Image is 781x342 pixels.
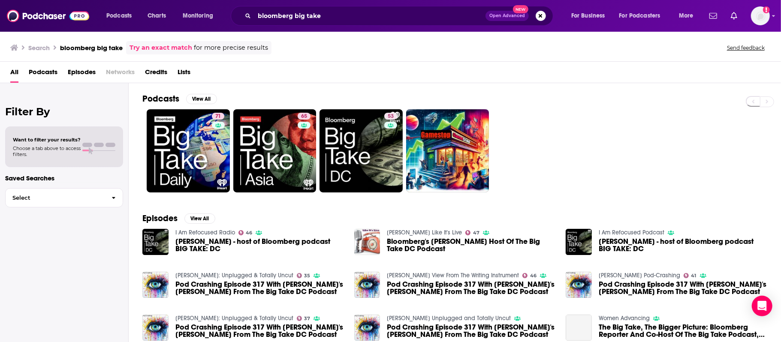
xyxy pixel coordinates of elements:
[522,273,537,278] a: 46
[387,281,555,295] a: Pod Crashing Episode 317 With Bloomberg's Saleha Mohsin From The Big Take DC Podcast
[5,188,123,207] button: Select
[186,94,217,104] button: View All
[387,272,519,279] a: Arroe Collins View From The Writing Instrument
[599,229,664,236] a: I Am Refocused Podcast
[599,281,767,295] a: Pod Crashing Episode 317 With Bloomberg's Saleha Mohsin From The Big Take DC Podcast
[354,315,380,341] a: Pod Crashing Episode 317 With Bloomberg's Saleha Mohsin From The Big Take DC Podcast
[297,273,311,278] a: 35
[194,43,268,53] span: for more precise results
[175,324,344,338] span: Pod Crashing Episode 317 With [PERSON_NAME]'s [PERSON_NAME] From The Big Take DC Podcast
[599,238,767,252] span: [PERSON_NAME] - host of Bloomberg podcast BIG TAKE: DC
[142,229,169,255] img: Saleha Mohsin - host of Bloomberg podcast BIG TAKE: DC
[599,272,680,279] a: Arroe Collins Pod-Crashing
[106,10,132,22] span: Podcasts
[142,93,217,104] a: PodcastsView All
[354,229,380,255] img: Bloomberg's Saleha Mohsin Host Of The Big Take DC Podcast
[175,324,344,338] a: Pod Crashing Episode 317 With Bloomberg's Saleha Mohsin From The Big Take DC Podcast
[599,324,767,338] span: The Big Take, The Bigger Picture: Bloomberg Reporter And Co-Host Of The Big Take Podcast, [PERSON...
[565,9,616,23] button: open menu
[254,9,485,23] input: Search podcasts, credits, & more...
[465,230,479,235] a: 47
[183,10,213,22] span: Monitoring
[599,315,650,322] a: Women Advancing
[566,272,592,298] a: Pod Crashing Episode 317 With Bloomberg's Saleha Mohsin From The Big Take DC Podcast
[724,44,767,51] button: Send feedback
[599,238,767,252] a: Saleha Mohsin - host of Bloomberg podcast BIG TAKE: DC
[387,281,555,295] span: Pod Crashing Episode 317 With [PERSON_NAME]'s [PERSON_NAME] From The Big Take DC Podcast
[142,213,178,224] h2: Episodes
[215,112,221,121] span: 71
[684,273,697,278] a: 41
[148,10,166,22] span: Charts
[304,274,310,278] span: 35
[691,274,697,278] span: 41
[387,324,555,338] span: Pod Crashing Episode 317 With [PERSON_NAME]'s [PERSON_NAME] From The Big Take DC Podcast
[387,324,555,338] a: Pod Crashing Episode 317 With Bloomberg's Saleha Mohsin From The Big Take DC Podcast
[60,44,123,52] h3: bloomberg big take
[147,109,230,192] a: 71
[212,113,224,120] a: 71
[142,272,169,298] img: Pod Crashing Episode 317 With Bloomberg's Saleha Mohsin From The Big Take DC Podcast
[320,109,403,192] a: 53
[175,238,344,252] span: [PERSON_NAME] - host of Bloomberg podcast BIG TAKE: DC
[239,6,561,26] div: Search podcasts, credits, & more...
[13,137,81,143] span: Want to filter your results?
[13,145,81,157] span: Choose a tab above to access filters.
[513,5,528,13] span: New
[142,315,169,341] a: Pod Crashing Episode 317 With Bloomberg's Saleha Mohsin From The Big Take DC Podcast
[175,315,293,322] a: Arroe Collins: Unplugged & Totally Uncut
[68,65,96,83] a: Episodes
[28,44,50,52] h3: Search
[297,316,311,321] a: 37
[304,317,310,321] span: 37
[238,230,253,235] a: 46
[763,6,770,13] svg: Add a profile image
[10,65,18,83] a: All
[298,113,311,120] a: 65
[706,9,721,23] a: Show notifications dropdown
[566,229,592,255] a: Saleha Mohsin - host of Bloomberg podcast BIG TAKE: DC
[106,65,135,83] span: Networks
[387,315,511,322] a: Arroe Collins Unplugged and Totally Uncut
[751,6,770,25] button: Show profile menu
[354,272,380,298] img: Pod Crashing Episode 317 With Bloomberg's Saleha Mohsin From The Big Take DC Podcast
[142,213,215,224] a: EpisodesView All
[5,174,123,182] p: Saved Searches
[384,113,397,120] a: 53
[387,238,555,252] span: Bloomberg's [PERSON_NAME] Host Of The Big Take DC Podcast
[175,281,344,295] a: Pod Crashing Episode 317 With Bloomberg's Saleha Mohsin From The Big Take DC Podcast
[489,14,525,18] span: Open Advanced
[752,296,772,316] div: Open Intercom Messenger
[599,281,767,295] span: Pod Crashing Episode 317 With [PERSON_NAME]'s [PERSON_NAME] From The Big Take DC Podcast
[485,11,529,21] button: Open AdvancedNew
[145,65,167,83] span: Credits
[246,231,252,235] span: 46
[178,65,190,83] a: Lists
[6,195,105,201] span: Select
[301,112,307,121] span: 65
[614,9,673,23] button: open menu
[387,229,462,236] a: Arroe Collins Like It's Live
[599,324,767,338] a: The Big Take, The Bigger Picture: Bloomberg Reporter And Co-Host Of The Big Take Podcast, Sarah H...
[142,93,179,104] h2: Podcasts
[566,315,592,341] a: The Big Take, The Bigger Picture: Bloomberg Reporter And Co-Host Of The Big Take Podcast, Sarah H...
[175,272,293,279] a: Arroe Collins: Unplugged & Totally Uncut
[387,238,555,252] a: Bloomberg's Saleha Mohsin Host Of The Big Take DC Podcast
[388,112,394,121] span: 53
[619,10,660,22] span: For Podcasters
[751,6,770,25] img: User Profile
[175,229,235,236] a: I Am Refocused Radio
[177,9,224,23] button: open menu
[29,65,57,83] a: Podcasts
[673,9,704,23] button: open menu
[233,109,317,192] a: 65
[473,231,479,235] span: 47
[7,8,89,24] a: Podchaser - Follow, Share and Rate Podcasts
